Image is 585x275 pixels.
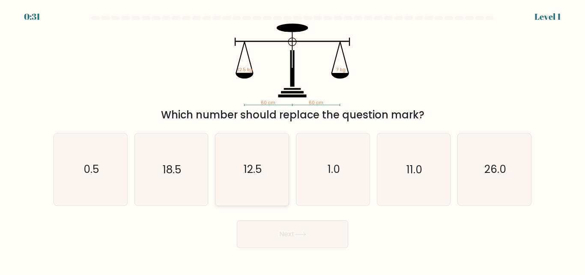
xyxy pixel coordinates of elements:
[309,100,324,106] tspan: 60 cm
[244,162,262,177] text: 12.5
[327,162,340,177] text: 1.0
[406,162,422,177] text: 11.0
[163,162,181,177] text: 18.5
[24,10,40,23] div: 0:31
[237,221,348,248] button: Next
[261,100,275,106] tspan: 60 cm
[84,162,99,177] text: 0.5
[59,107,526,123] div: Which number should replace the question mark?
[337,67,346,73] tspan: ? kg
[238,67,253,73] tspan: 12.5 kg
[484,162,506,177] text: 26.0
[534,10,561,23] div: Level 1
